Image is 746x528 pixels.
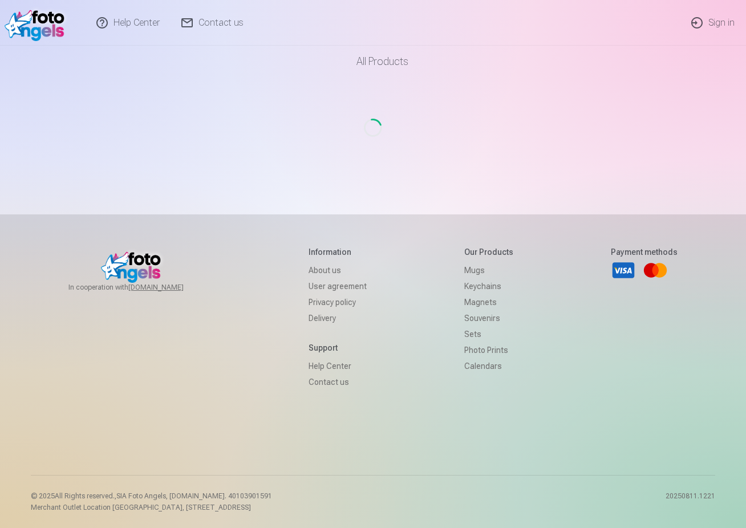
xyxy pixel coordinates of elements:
[309,294,367,310] a: Privacy policy
[68,283,211,292] span: In cooperation with
[666,492,715,512] p: 20250811.1221
[309,278,367,294] a: User agreement
[325,46,422,78] a: All products
[464,294,513,310] a: Magnets
[116,492,272,500] span: SIA Foto Angels, [DOMAIN_NAME]. 40103901591
[464,278,513,294] a: Keychains
[309,358,367,374] a: Help Center
[464,342,513,358] a: Photo prints
[464,246,513,258] h5: Our products
[31,492,272,501] p: © 2025 All Rights reserved. ,
[309,374,367,390] a: Contact us
[464,262,513,278] a: Mugs
[611,258,636,283] a: Visa
[464,358,513,374] a: Calendars
[464,310,513,326] a: Souvenirs
[128,283,211,292] a: [DOMAIN_NAME]
[643,258,668,283] a: Mastercard
[309,246,367,258] h5: Information
[464,326,513,342] a: Sets
[611,246,678,258] h5: Payment methods
[309,262,367,278] a: About us
[31,503,272,512] p: Merchant Outlet Location [GEOGRAPHIC_DATA], [STREET_ADDRESS]
[309,342,367,354] h5: Support
[5,5,70,41] img: /fa1
[309,310,367,326] a: Delivery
